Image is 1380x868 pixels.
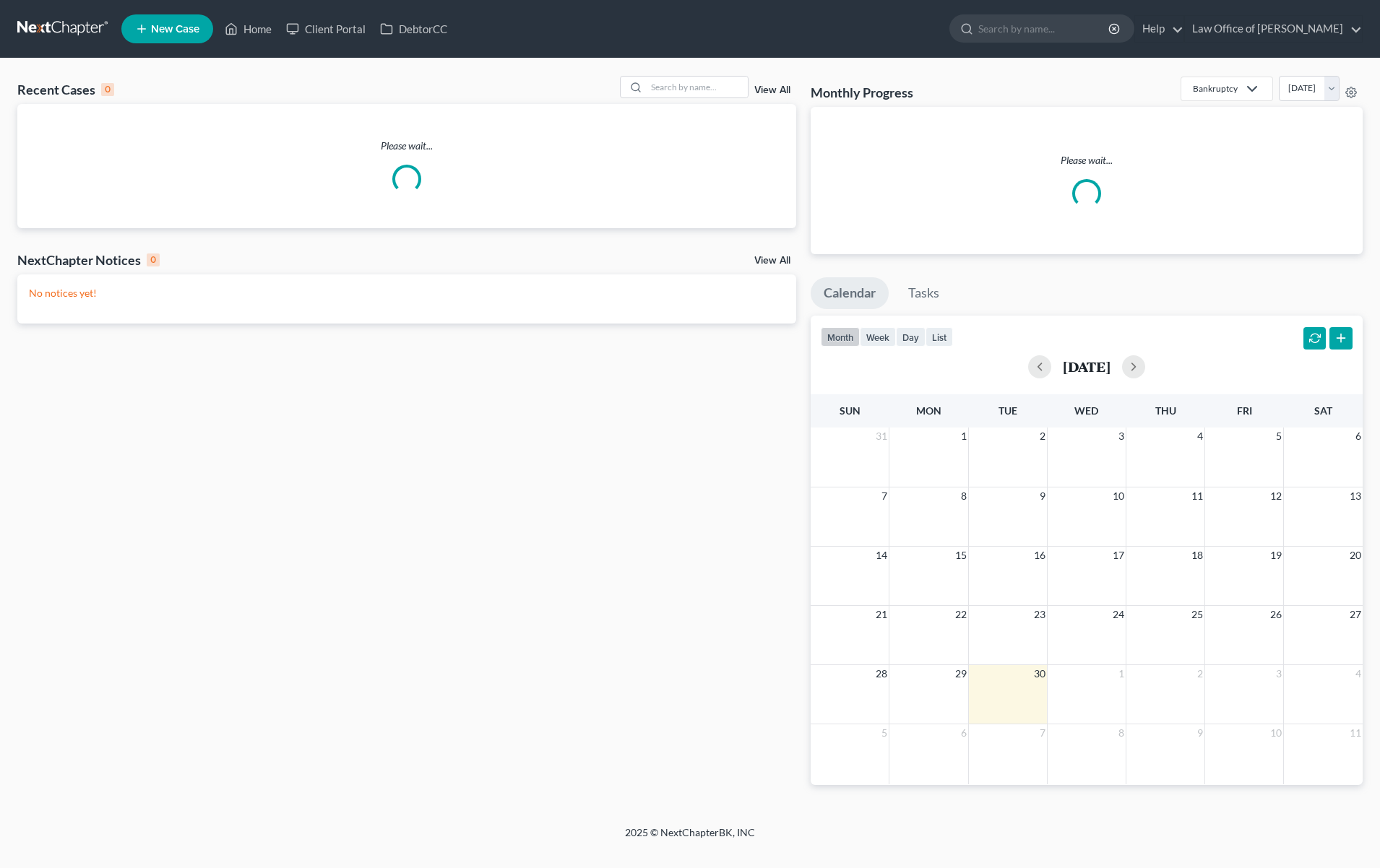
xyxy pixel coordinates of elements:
span: 7 [1038,724,1047,742]
span: Tue [999,404,1017,417]
span: 30 [1032,665,1047,682]
div: Recent Cases [17,81,114,98]
span: 2 [1196,665,1204,682]
span: 19 [1269,547,1283,564]
a: Help [1135,16,1183,42]
span: 13 [1348,487,1363,505]
span: 6 [959,724,968,742]
span: 28 [874,665,889,682]
span: New Case [151,24,199,35]
span: 11 [1348,724,1363,742]
div: 0 [147,253,160,266]
button: week [860,327,896,347]
span: 22 [954,606,968,623]
span: 3 [1275,665,1283,682]
p: No notices yet! [29,286,785,300]
span: 10 [1111,487,1126,505]
span: 31 [874,428,889,445]
a: Calendar [811,277,889,309]
button: day [896,327,926,347]
button: month [821,327,860,347]
span: Sun [840,404,861,417]
span: Sat [1314,404,1332,417]
span: 16 [1032,547,1047,564]
div: Bankruptcy [1193,82,1238,95]
span: 27 [1348,606,1363,623]
span: 25 [1190,606,1204,623]
h3: Monthly Progress [811,84,913,101]
a: View All [754,256,790,266]
span: Thu [1155,404,1176,417]
p: Please wait... [822,153,1351,168]
span: 4 [1354,665,1363,682]
span: 24 [1111,606,1126,623]
a: Law Office of [PERSON_NAME] [1185,16,1362,42]
span: 23 [1032,606,1047,623]
span: Mon [916,404,941,417]
span: 5 [1275,428,1283,445]
button: list [926,327,953,347]
span: 8 [959,487,968,505]
span: 4 [1196,428,1204,445]
span: 12 [1269,487,1283,505]
span: 1 [1117,665,1126,682]
span: 20 [1348,547,1363,564]
input: Search by name... [647,77,748,97]
p: Please wait... [17,139,796,153]
span: 10 [1269,724,1283,742]
div: 2025 © NextChapterBK, INC [278,825,1102,851]
h2: [DATE] [1063,359,1111,374]
span: 8 [1117,724,1126,742]
span: 9 [1196,724,1204,742]
input: Search by name... [978,15,1111,42]
span: 11 [1190,487,1204,505]
span: 17 [1111,547,1126,564]
span: 6 [1354,428,1363,445]
span: 9 [1038,487,1047,505]
div: NextChapter Notices [17,251,160,269]
span: Fri [1237,404,1252,417]
span: 1 [959,428,968,445]
span: 5 [880,724,889,742]
span: 21 [874,606,889,623]
a: View All [754,85,790,95]
span: Wed [1074,404,1098,417]
div: 0 [101,83,114,96]
span: 7 [880,487,889,505]
span: 14 [874,547,889,564]
span: 15 [954,547,968,564]
span: 29 [954,665,968,682]
a: Client Portal [279,16,373,42]
a: DebtorCC [373,16,454,42]
span: 2 [1038,428,1047,445]
span: 3 [1117,428,1126,445]
a: Tasks [895,277,952,309]
a: Home [217,16,279,42]
span: 26 [1269,606,1283,623]
span: 18 [1190,547,1204,564]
